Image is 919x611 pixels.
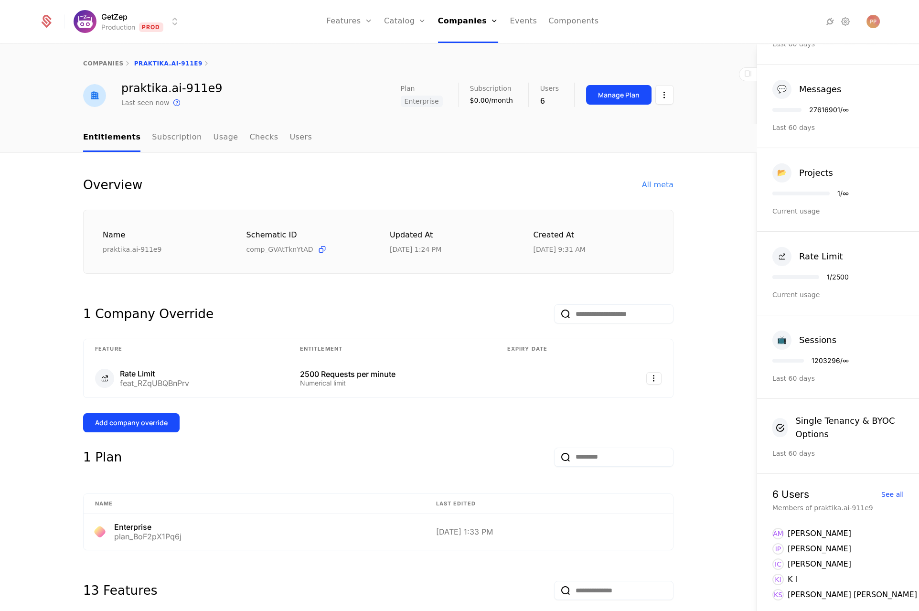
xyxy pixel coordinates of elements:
[840,16,851,27] a: Settings
[772,331,836,350] button: 📺Sessions
[289,124,312,152] a: Users
[772,589,784,600] div: KS
[121,83,222,94] div: praktika.ai-911e9
[300,370,484,378] div: 2500 Requests per minute
[540,96,559,107] div: 6
[114,533,182,540] div: plan_BoF2pX1Pq6j
[646,372,662,385] button: Select action
[83,581,157,600] div: 13 Features
[772,163,791,182] div: 📂
[772,528,784,539] div: AM
[496,339,606,359] th: Expiry date
[300,380,484,386] div: Numerical limit
[772,331,791,350] div: 📺
[827,274,849,280] div: 1 / 2500
[812,357,849,364] div: 1203296 / ∞
[425,494,673,514] th: Last edited
[772,374,904,383] div: Last 60 days
[534,245,586,254] div: 4/1/25, 9:31 AM
[390,229,511,241] div: Updated at
[95,418,168,428] div: Add company override
[390,245,441,254] div: 7/11/25, 1:24 PM
[120,379,189,387] div: feat_RZqUBQBnPrv
[772,247,843,266] button: Rate Limit
[83,84,106,107] img: praktika.ai-911e9
[788,574,797,585] div: K I
[772,574,784,585] div: KI
[83,175,142,194] div: Overview
[121,98,169,107] div: Last seen now
[881,491,904,498] div: See all
[83,124,312,152] ul: Choose Sub Page
[772,206,904,216] div: Current usage
[824,16,836,27] a: Integrations
[788,528,851,539] div: [PERSON_NAME]
[772,558,784,570] div: IC
[101,11,128,22] span: GetZep
[246,245,313,254] span: comp_GVAtTknYtAD
[120,370,189,377] div: Rate Limit
[540,85,559,92] span: Users
[655,85,673,105] button: Select action
[598,90,640,100] div: Manage Plan
[76,11,181,32] button: Select environment
[788,543,851,555] div: [PERSON_NAME]
[795,414,904,441] div: Single Tenancy & BYOC Options
[837,190,849,197] div: 1 / ∞
[436,528,662,536] div: [DATE] 1:33 PM
[772,80,791,99] div: 💬
[534,229,654,241] div: Created at
[799,166,833,180] div: Projects
[772,290,904,300] div: Current usage
[586,85,652,105] button: Manage Plan
[83,413,180,432] button: Add company override
[84,339,289,359] th: Feature
[103,245,224,254] div: praktika.ai-911e9
[772,543,784,555] div: IP
[866,15,880,28] button: Open user button
[788,558,851,570] div: [PERSON_NAME]
[152,124,202,152] a: Subscription
[772,449,904,458] div: Last 60 days
[470,96,513,105] div: $0.00/month
[139,22,163,32] span: Prod
[799,83,841,96] div: Messages
[401,85,415,92] span: Plan
[799,333,836,347] div: Sessions
[788,589,917,600] div: [PERSON_NAME] [PERSON_NAME]
[772,414,904,441] button: Single Tenancy & BYOC Options
[772,489,809,499] div: 6 Users
[772,503,904,513] div: Members of praktika.ai-911e9
[799,250,843,263] div: Rate Limit
[83,124,140,152] a: Entitlements
[401,96,443,107] span: Enterprise
[289,339,496,359] th: Entitlement
[772,163,833,182] button: 📂Projects
[83,304,214,323] div: 1 Company Override
[772,80,841,99] button: 💬Messages
[103,229,224,241] div: Name
[74,10,96,33] img: GetZep
[642,179,673,191] div: All meta
[83,124,673,152] nav: Main
[866,15,880,28] img: Paul Paliychuk
[249,124,278,152] a: Checks
[809,107,849,113] div: 27616901 / ∞
[101,22,135,32] div: Production
[246,229,367,241] div: Schematic ID
[114,523,182,531] div: Enterprise
[83,448,122,467] div: 1 Plan
[83,60,124,67] a: companies
[772,123,904,132] div: Last 60 days
[214,124,238,152] a: Usage
[470,85,512,92] span: Subscription
[84,494,425,514] th: Name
